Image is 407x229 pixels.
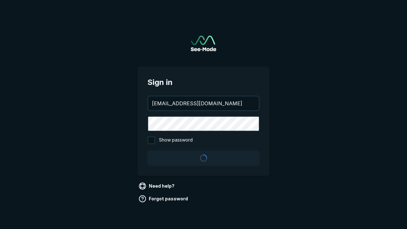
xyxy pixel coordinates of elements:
a: Go to sign in [191,36,216,51]
a: Need help? [137,181,177,191]
span: Show password [159,136,193,144]
a: Forgot password [137,194,190,204]
input: your@email.com [148,96,259,110]
span: Sign in [148,77,259,88]
img: See-Mode Logo [191,36,216,51]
